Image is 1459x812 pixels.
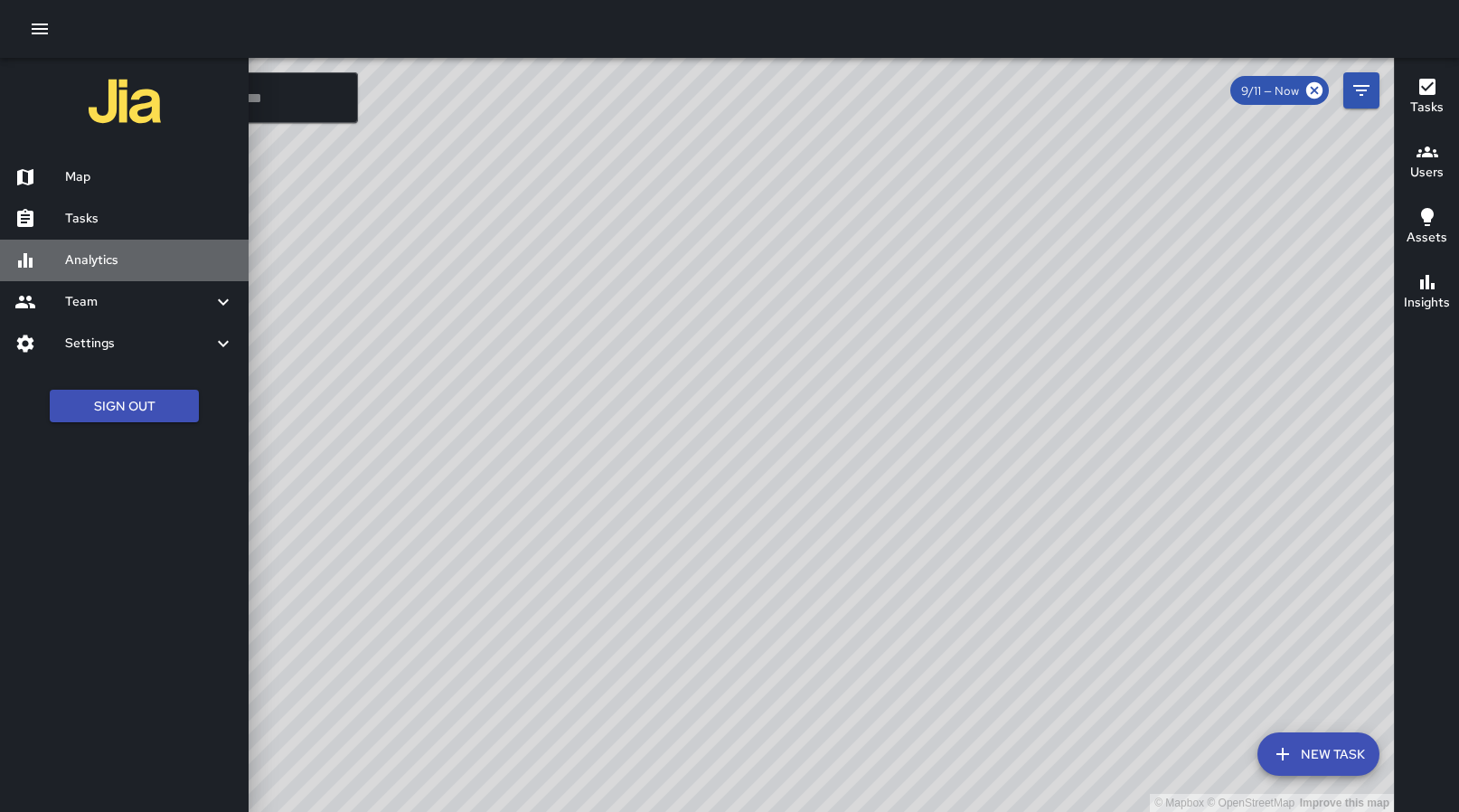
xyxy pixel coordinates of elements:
h6: Analytics [65,250,234,270]
img: jia-logo [89,65,161,137]
h6: Insights [1404,293,1450,313]
button: New Task [1257,732,1379,776]
h6: Settings [65,334,212,354]
button: Sign Out [50,390,199,423]
h6: Tasks [1410,98,1444,118]
h6: Map [65,167,234,187]
h6: Team [65,292,212,312]
h6: Assets [1407,228,1447,248]
h6: Tasks [65,209,234,229]
h6: Users [1410,163,1444,183]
